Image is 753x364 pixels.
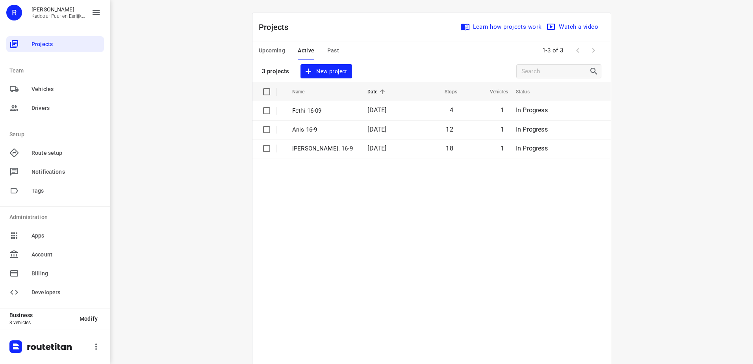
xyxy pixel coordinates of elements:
span: Notifications [32,168,101,176]
span: Drivers [32,104,101,112]
span: Date [367,87,388,97]
span: In Progress [516,126,548,133]
p: Projects [259,21,295,33]
span: Tags [32,187,101,195]
span: [DATE] [367,145,386,152]
p: Administration [9,213,104,221]
span: 1 [501,106,504,114]
span: Name [292,87,315,97]
p: Business [9,312,73,318]
div: Account [6,247,104,262]
div: Drivers [6,100,104,116]
span: 1-3 of 3 [539,42,567,59]
span: Upcoming [259,46,285,56]
p: Team [9,67,104,75]
span: Route setup [32,149,101,157]
p: Anis 16-9 [292,125,356,134]
p: 3 projects [262,68,289,75]
div: Apps [6,228,104,243]
span: Active [298,46,314,56]
div: R [6,5,22,20]
span: [DATE] [367,106,386,114]
span: 4 [450,106,453,114]
span: Stops [434,87,457,97]
span: New project [305,67,347,76]
span: 1 [501,145,504,152]
span: 12 [446,126,453,133]
div: Search [589,67,601,76]
span: Vehicles [480,87,508,97]
span: 18 [446,145,453,152]
div: Route setup [6,145,104,161]
p: Setup [9,130,104,139]
span: [DATE] [367,126,386,133]
p: Rachid Kaddour [32,6,85,13]
div: Projects [6,36,104,52]
div: Vehicles [6,81,104,97]
div: Tags [6,183,104,199]
span: In Progress [516,145,548,152]
span: Modify [80,316,98,322]
div: Billing [6,266,104,281]
span: Projects [32,40,101,48]
p: 3 vehicles [9,320,73,325]
span: Account [32,251,101,259]
span: Past [327,46,339,56]
div: Notifications [6,164,104,180]
button: New project [300,64,352,79]
input: Search projects [521,65,589,78]
p: Jeffrey. 16-9 [292,144,356,153]
span: Status [516,87,540,97]
span: 1 [501,126,504,133]
p: Fethi 16-09 [292,106,356,115]
div: Developers [6,284,104,300]
p: Kaddour Puur en Eerlijk Vlees B.V. [32,13,85,19]
span: In Progress [516,106,548,114]
span: Next Page [586,43,601,58]
button: Modify [73,312,104,326]
span: Vehicles [32,85,101,93]
span: Previous Page [570,43,586,58]
span: Billing [32,269,101,278]
span: Apps [32,232,101,240]
span: Developers [32,288,101,297]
